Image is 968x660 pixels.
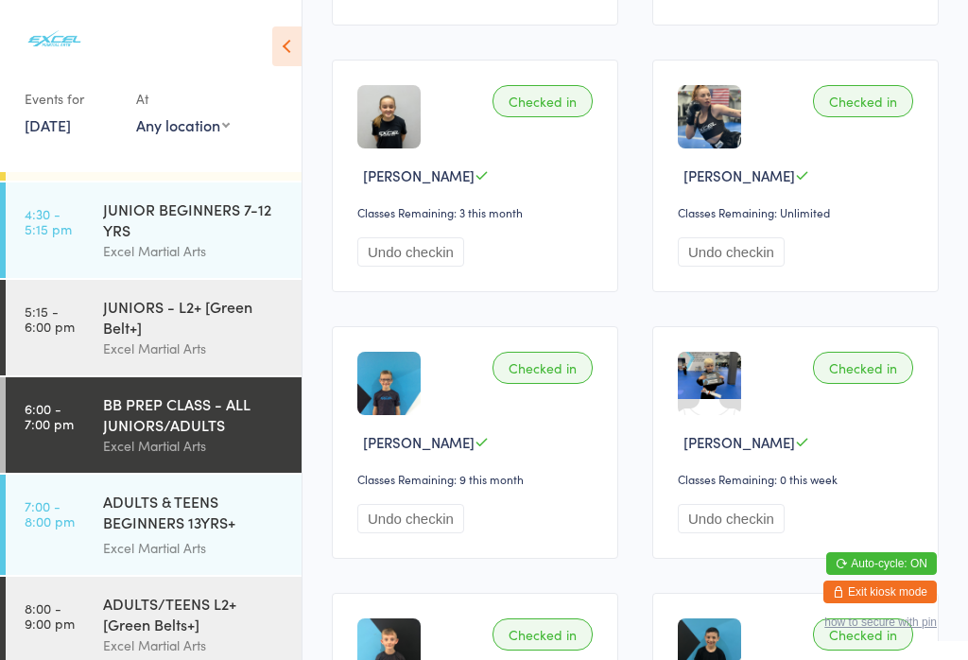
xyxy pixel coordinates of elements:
[357,471,598,487] div: Classes Remaining: 9 this month
[103,593,285,634] div: ADULTS/TEENS L2+ [Green Belts+]
[823,581,937,603] button: Exit kiosk mode
[678,85,741,148] img: image1748976948.png
[25,498,75,529] time: 7:00 - 8:00 pm
[813,85,913,117] div: Checked in
[678,504,785,533] button: Undo checkin
[136,83,230,114] div: At
[493,85,593,117] div: Checked in
[826,552,937,575] button: Auto-cycle: ON
[103,338,285,359] div: Excel Martial Arts
[103,634,285,656] div: Excel Martial Arts
[357,204,598,220] div: Classes Remaining: 3 this month
[6,377,302,473] a: 6:00 -7:00 pmBB PREP CLASS - ALL JUNIORS/ADULTSExcel Martial Arts
[25,114,71,135] a: [DATE]
[103,199,285,240] div: JUNIOR BEGINNERS 7-12 YRS
[493,352,593,384] div: Checked in
[357,504,464,533] button: Undo checkin
[683,165,795,185] span: [PERSON_NAME]
[103,296,285,338] div: JUNIORS - L2+ [Green Belt+]
[25,304,75,334] time: 5:15 - 6:00 pm
[813,618,913,651] div: Checked in
[678,471,919,487] div: Classes Remaining: 0 this week
[25,401,74,431] time: 6:00 - 7:00 pm
[363,165,475,185] span: [PERSON_NAME]
[103,240,285,262] div: Excel Martial Arts
[824,616,937,629] button: how to secure with pin
[678,204,919,220] div: Classes Remaining: Unlimited
[25,83,117,114] div: Events for
[25,600,75,631] time: 8:00 - 9:00 pm
[25,206,72,236] time: 4:30 - 5:15 pm
[103,537,285,559] div: Excel Martial Arts
[363,432,475,452] span: [PERSON_NAME]
[6,475,302,575] a: 7:00 -8:00 pmADULTS & TEENS BEGINNERS 13YRS+ [WHITE BELT & L1]Excel Martial Arts
[136,114,230,135] div: Any location
[6,182,302,278] a: 4:30 -5:15 pmJUNIOR BEGINNERS 7-12 YRSExcel Martial Arts
[103,393,285,435] div: BB PREP CLASS - ALL JUNIORS/ADULTS
[678,352,741,399] img: image1605205242.png
[683,432,795,452] span: [PERSON_NAME]
[103,491,285,537] div: ADULTS & TEENS BEGINNERS 13YRS+ [WHITE BELT & L1]
[19,14,90,64] img: Excel Martial Arts
[678,237,785,267] button: Undo checkin
[6,280,302,375] a: 5:15 -6:00 pmJUNIORS - L2+ [Green Belt+]Excel Martial Arts
[493,618,593,651] div: Checked in
[103,435,285,457] div: Excel Martial Arts
[357,237,464,267] button: Undo checkin
[813,352,913,384] div: Checked in
[357,85,421,148] img: image1695229521.png
[357,352,421,415] img: image1626512185.png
